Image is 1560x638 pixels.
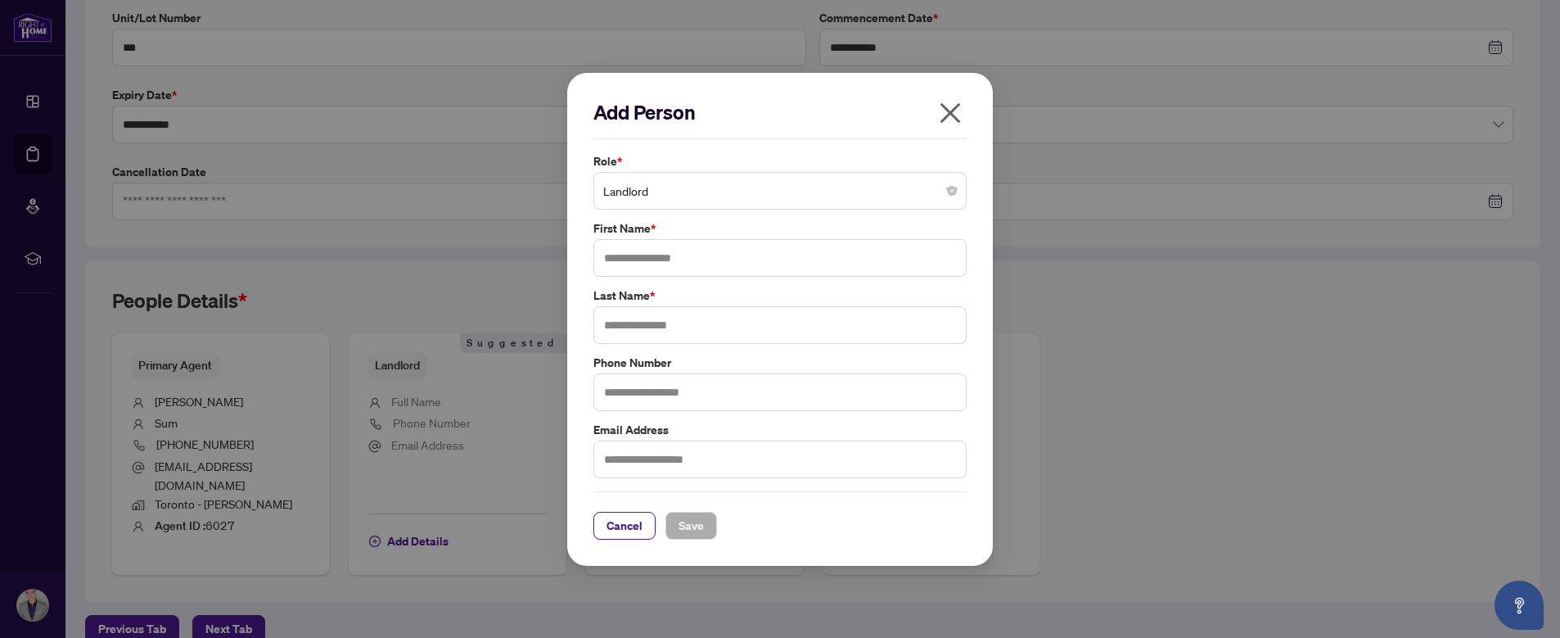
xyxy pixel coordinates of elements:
[593,353,967,371] label: Phone Number
[593,219,967,238] label: First Name
[947,186,957,196] span: close-circle
[593,287,967,305] label: Last Name
[593,152,967,170] label: Role
[665,511,717,539] button: Save
[593,511,656,539] button: Cancel
[603,175,957,206] span: Landlord
[593,420,967,438] label: Email Address
[1495,581,1544,630] button: Open asap
[593,99,967,125] h2: Add Person
[606,512,642,538] span: Cancel
[937,100,963,126] span: close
